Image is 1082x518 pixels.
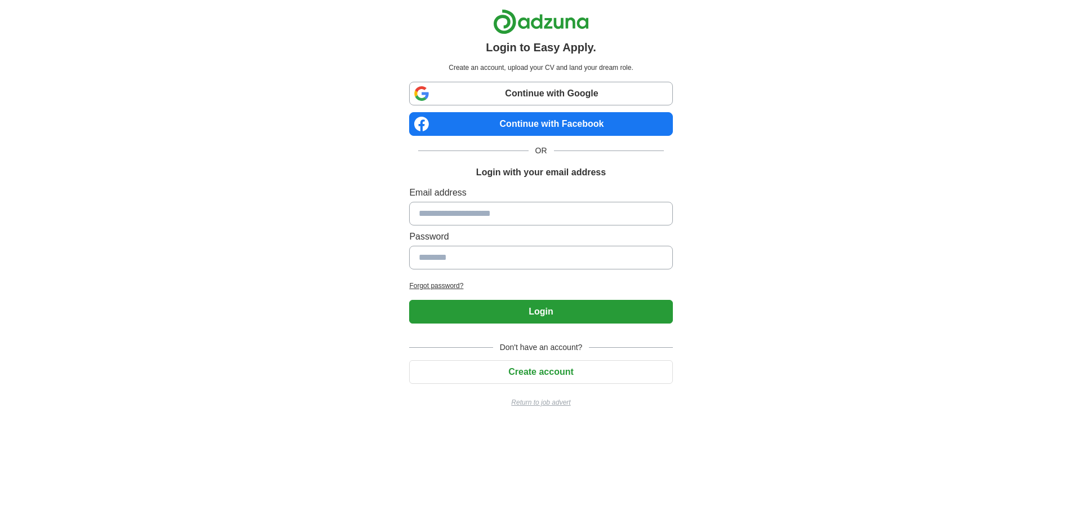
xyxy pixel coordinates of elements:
label: Password [409,230,672,243]
a: Forgot password? [409,281,672,291]
h1: Login to Easy Apply. [486,39,596,56]
p: Create an account, upload your CV and land your dream role. [411,63,670,73]
a: Continue with Google [409,82,672,105]
a: Continue with Facebook [409,112,672,136]
h1: Login with your email address [476,166,606,179]
a: Return to job advert [409,397,672,408]
button: Create account [409,360,672,384]
button: Login [409,300,672,324]
a: Create account [409,367,672,377]
img: Adzuna logo [493,9,589,34]
span: OR [529,145,554,157]
label: Email address [409,186,672,200]
span: Don't have an account? [493,342,589,353]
